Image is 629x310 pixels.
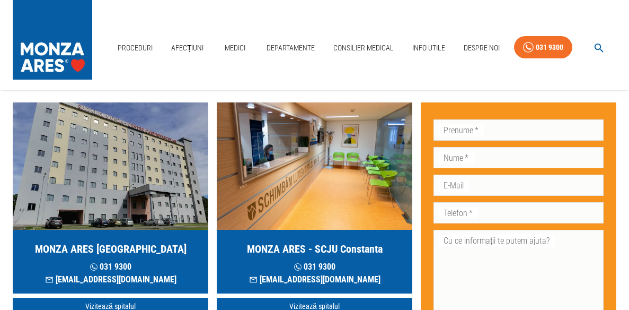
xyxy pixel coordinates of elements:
[13,102,208,294] a: MONZA ARES [GEOGRAPHIC_DATA] 031 9300[EMAIL_ADDRESS][DOMAIN_NAME]
[218,37,252,59] a: Medici
[514,36,572,59] a: 031 9300
[249,273,380,286] p: [EMAIL_ADDRESS][DOMAIN_NAME]
[408,37,449,59] a: Info Utile
[217,102,412,294] a: MONZA ARES - SCJU Constanta 031 9300[EMAIL_ADDRESS][DOMAIN_NAME]
[249,261,380,273] p: 031 9300
[35,242,187,256] h5: MONZA ARES [GEOGRAPHIC_DATA]
[13,102,208,230] img: MONZA ARES Bucuresti
[247,242,383,256] h5: MONZA ARES - SCJU Constanta
[45,261,176,273] p: 031 9300
[113,37,157,59] a: Proceduri
[329,37,398,59] a: Consilier Medical
[536,41,563,54] div: 031 9300
[459,37,504,59] a: Despre Noi
[45,273,176,286] p: [EMAIL_ADDRESS][DOMAIN_NAME]
[167,37,208,59] a: Afecțiuni
[217,102,412,230] img: MONZA ARES Constanta
[262,37,319,59] a: Departamente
